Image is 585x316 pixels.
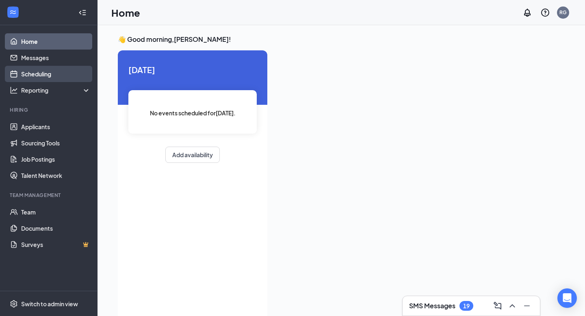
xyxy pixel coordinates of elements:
[21,33,91,50] a: Home
[493,301,503,311] svg: ComposeMessage
[21,151,91,167] a: Job Postings
[21,119,91,135] a: Applicants
[522,8,532,17] svg: Notifications
[165,147,220,163] button: Add availability
[21,86,91,94] div: Reporting
[557,288,577,308] div: Open Intercom Messenger
[10,192,89,199] div: Team Management
[520,299,533,312] button: Minimize
[21,300,78,308] div: Switch to admin view
[491,299,504,312] button: ComposeMessage
[559,9,567,16] div: RG
[21,66,91,82] a: Scheduling
[21,50,91,66] a: Messages
[111,6,140,19] h1: Home
[21,204,91,220] a: Team
[150,108,236,117] span: No events scheduled for [DATE] .
[522,301,532,311] svg: Minimize
[78,9,87,17] svg: Collapse
[21,135,91,151] a: Sourcing Tools
[409,301,455,310] h3: SMS Messages
[21,236,91,253] a: SurveysCrown
[10,300,18,308] svg: Settings
[507,301,517,311] svg: ChevronUp
[9,8,17,16] svg: WorkstreamLogo
[21,167,91,184] a: Talent Network
[540,8,550,17] svg: QuestionInfo
[463,303,470,310] div: 19
[10,86,18,94] svg: Analysis
[128,63,257,76] span: [DATE]
[506,299,519,312] button: ChevronUp
[118,35,565,44] h3: 👋 Good morning, [PERSON_NAME] !
[10,106,89,113] div: Hiring
[21,220,91,236] a: Documents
